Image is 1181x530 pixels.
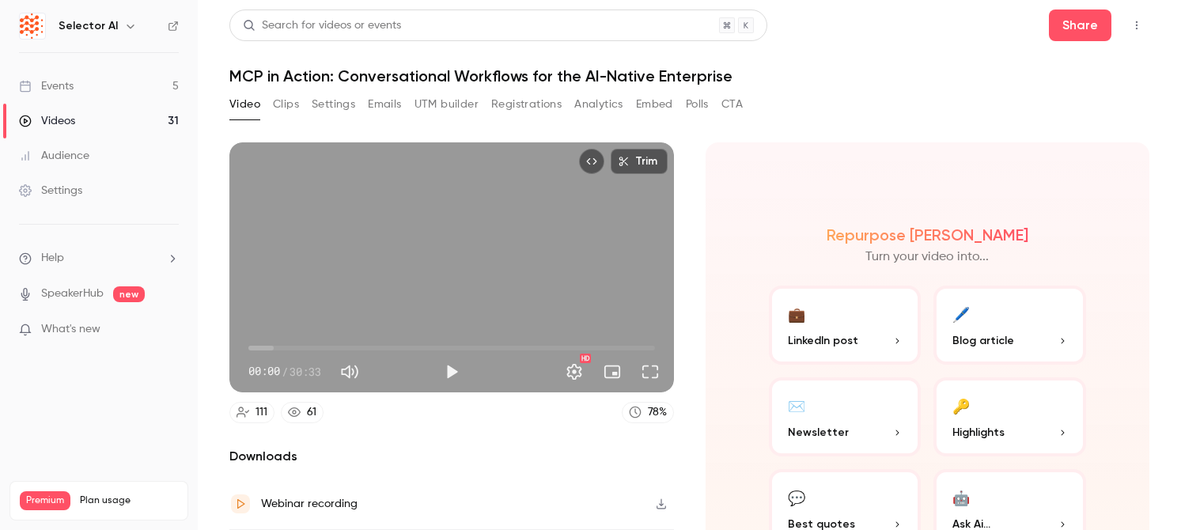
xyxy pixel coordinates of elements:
button: Polls [686,92,709,117]
div: 78 % [648,404,667,421]
button: Embed [636,92,673,117]
div: 🔑 [952,393,970,418]
span: 00:00 [248,363,280,380]
span: Help [41,250,64,267]
button: Mute [334,356,365,388]
button: Emails [368,92,401,117]
h2: Repurpose [PERSON_NAME] [827,225,1028,244]
div: Webinar recording [261,494,358,513]
div: Search for videos or events [243,17,401,34]
button: ✉️Newsletter [769,377,922,456]
div: 00:00 [248,363,321,380]
span: What's new [41,321,100,338]
button: 🖊️Blog article [933,286,1086,365]
div: 💬 [788,485,805,509]
button: Analytics [574,92,623,117]
div: Videos [19,113,75,129]
span: / [282,363,288,380]
button: Turn on miniplayer [596,356,628,388]
li: help-dropdown-opener [19,250,179,267]
div: 💼 [788,301,805,326]
div: 🖊️ [952,301,970,326]
button: Registrations [491,92,562,117]
a: 111 [229,402,274,423]
a: 61 [281,402,324,423]
span: Newsletter [788,424,849,441]
p: Turn your video into... [865,248,989,267]
span: 30:33 [290,363,321,380]
button: 🔑Highlights [933,377,1086,456]
button: UTM builder [414,92,479,117]
button: Top Bar Actions [1124,13,1149,38]
div: ✉️ [788,393,805,418]
button: CTA [721,92,743,117]
span: Premium [20,491,70,510]
span: Highlights [952,424,1005,441]
iframe: Noticeable Trigger [160,323,179,337]
h1: MCP in Action: Conversational Workflows for the AI-Native Enterprise [229,66,1149,85]
button: Trim [611,149,668,174]
span: new [113,286,145,302]
h6: Selector AI [59,18,118,34]
span: LinkedIn post [788,332,858,349]
a: SpeakerHub [41,286,104,302]
button: Video [229,92,260,117]
span: Blog article [952,332,1014,349]
img: Selector AI [20,13,45,39]
button: Settings [312,92,355,117]
div: 61 [307,404,316,421]
div: HD [580,354,591,363]
div: Events [19,78,74,94]
button: Share [1049,9,1111,41]
div: 🤖 [952,485,970,509]
h2: Downloads [229,447,674,466]
button: Clips [273,92,299,117]
div: Settings [19,183,82,199]
button: Settings [558,356,590,388]
button: Play [436,356,467,388]
span: Plan usage [80,494,178,507]
div: Audience [19,148,89,164]
button: Embed video [579,149,604,174]
div: 111 [256,404,267,421]
a: 78% [622,402,674,423]
button: Full screen [634,356,666,388]
button: 💼LinkedIn post [769,286,922,365]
